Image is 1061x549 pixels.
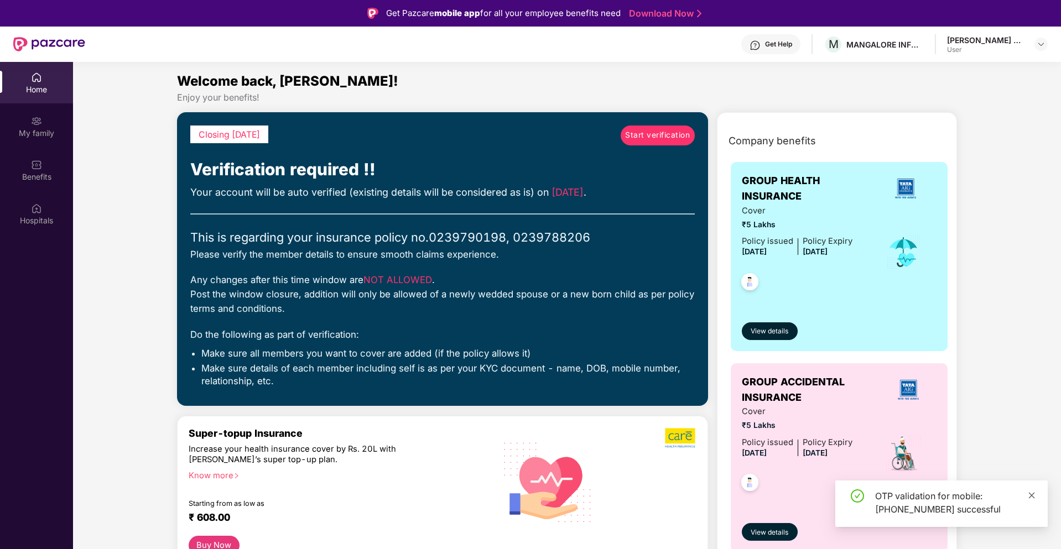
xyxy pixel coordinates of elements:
[803,436,852,449] div: Policy Expiry
[736,270,763,297] img: svg+xml;base64,PHN2ZyB4bWxucz0iaHR0cDovL3d3dy53My5vcmcvMjAwMC9zdmciIHdpZHRoPSI0OC45NDMiIGhlaWdodD...
[891,174,920,203] img: insurerLogo
[177,92,958,103] div: Enjoy your benefits!
[742,247,767,256] span: [DATE]
[803,247,828,256] span: [DATE]
[829,38,839,51] span: M
[751,326,788,337] span: View details
[189,427,485,439] div: Super-topup Insurance
[765,40,792,49] div: Get Help
[190,185,695,200] div: Your account will be auto verified (existing details will be considered as is) on .
[189,499,438,507] div: Starting from as low as
[751,527,788,538] span: View details
[189,511,474,525] div: ₹ 608.00
[742,420,852,432] span: ₹5 Lakhs
[750,40,761,51] img: svg+xml;base64,PHN2ZyBpZD0iSGVscC0zMngzMiIgeG1sbnM9Imh0dHA6Ly93d3cudzMub3JnLzIwMDAvc3ZnIiB3aWR0aD...
[947,35,1024,45] div: [PERSON_NAME] M R
[697,8,701,19] img: Stroke
[742,374,880,406] span: GROUP ACCIDENTAL INSURANCE
[31,72,42,83] img: svg+xml;base64,PHN2ZyBpZD0iSG9tZSIgeG1sbnM9Imh0dHA6Ly93d3cudzMub3JnLzIwMDAvc3ZnIiB3aWR0aD0iMjAiIG...
[742,322,798,340] button: View details
[621,126,695,145] a: Start verification
[742,219,852,231] span: ₹5 Lakhs
[742,173,874,205] span: GROUP HEALTH INSURANCE
[189,444,437,466] div: Increase your health insurance cover by Rs. 20L with [PERSON_NAME]’s super top-up plan.
[190,273,695,316] div: Any changes after this time window are . Post the window closure, addition will only be allowed o...
[199,129,260,140] span: Closing [DATE]
[742,205,852,217] span: Cover
[736,470,763,498] img: svg+xml;base64,PHN2ZyB4bWxucz0iaHR0cDovL3d3dy53My5vcmcvMjAwMC9zdmciIHdpZHRoPSI0OC45NDMiIGhlaWdodD...
[729,133,816,149] span: Company benefits
[363,274,432,285] span: NOT ALLOWED
[386,7,621,20] div: Get Pazcare for all your employee benefits need
[495,428,601,535] img: svg+xml;base64,PHN2ZyB4bWxucz0iaHR0cDovL3d3dy53My5vcmcvMjAwMC9zdmciIHhtbG5zOnhsaW5rPSJodHRwOi8vd3...
[625,129,690,142] span: Start verification
[742,436,793,449] div: Policy issued
[177,73,398,89] span: Welcome back, [PERSON_NAME]!
[886,234,922,270] img: icon
[885,434,923,473] img: icon
[189,470,479,478] div: Know more
[367,8,378,19] img: Logo
[190,156,695,182] div: Verification required !!
[742,448,767,457] span: [DATE]
[31,203,42,214] img: svg+xml;base64,PHN2ZyBpZD0iSG9zcGl0YWxzIiB4bWxucz0iaHR0cDovL3d3dy53My5vcmcvMjAwMC9zdmciIHdpZHRoPS...
[947,45,1024,54] div: User
[803,448,828,457] span: [DATE]
[201,347,695,359] li: Make sure all members you want to cover are added (if the policy allows it)
[552,186,584,198] span: [DATE]
[190,247,695,262] div: Please verify the member details to ensure smooth claims experience.
[434,8,480,18] strong: mobile app
[233,473,240,479] span: right
[31,116,42,127] img: svg+xml;base64,PHN2ZyB3aWR0aD0iMjAiIGhlaWdodD0iMjAiIHZpZXdCb3g9IjAgMCAyMCAyMCIgZmlsbD0ibm9uZSIgeG...
[851,489,864,503] span: check-circle
[875,489,1034,516] div: OTP validation for mobile: [PHONE_NUMBER] successful
[665,427,696,448] img: b5dec4f62d2307b9de63beb79f102df3.png
[31,159,42,170] img: svg+xml;base64,PHN2ZyBpZD0iQmVuZWZpdHMiIHhtbG5zPSJodHRwOi8vd3d3LnczLm9yZy8yMDAwL3N2ZyIgd2lkdGg9Ij...
[1037,40,1046,49] img: svg+xml;base64,PHN2ZyBpZD0iRHJvcGRvd24tMzJ4MzIiIHhtbG5zPSJodHRwOi8vd3d3LnczLm9yZy8yMDAwL3N2ZyIgd2...
[190,327,695,342] div: Do the following as part of verification:
[803,235,852,248] div: Policy Expiry
[846,39,924,50] div: MANGALORE INFOTECH SOLUTIONS
[629,8,698,19] a: Download Now
[13,37,85,51] img: New Pazcare Logo
[742,235,793,248] div: Policy issued
[1028,492,1036,499] span: close
[893,375,923,405] img: insurerLogo
[742,523,798,541] button: View details
[201,362,695,387] li: Make sure details of each member including self is as per your KYC document - name, DOB, mobile n...
[190,228,695,247] div: This is regarding your insurance policy no. 0239790198, 0239788206
[742,405,852,418] span: Cover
